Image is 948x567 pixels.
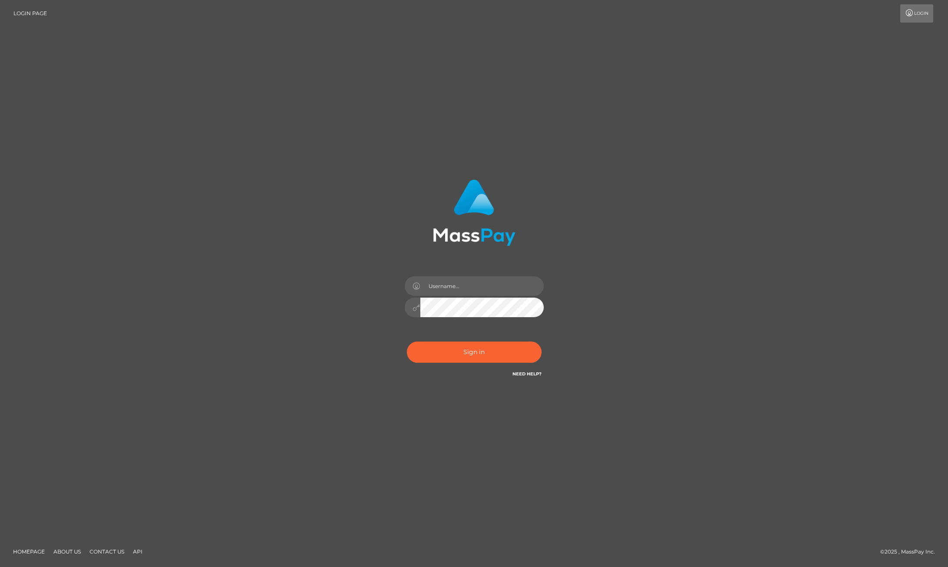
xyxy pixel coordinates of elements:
a: About Us [50,545,84,558]
a: Login Page [13,4,47,23]
input: Username... [420,276,544,296]
a: Contact Us [86,545,128,558]
a: API [130,545,146,558]
div: © 2025 , MassPay Inc. [880,547,941,557]
a: Need Help? [512,371,542,377]
button: Sign in [407,342,542,363]
a: Login [900,4,933,23]
a: Homepage [10,545,48,558]
img: MassPay Login [433,179,516,246]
